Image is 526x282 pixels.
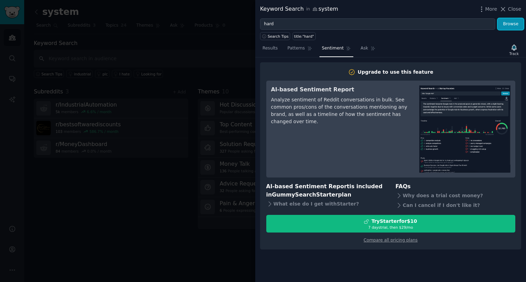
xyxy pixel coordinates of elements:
div: title:"hard" [294,34,314,39]
div: Can I cancel if I don't like it? [395,200,515,210]
a: Patterns [285,43,314,57]
button: More [478,6,497,13]
div: What else do I get with Starter ? [266,199,386,209]
div: Track [509,51,519,56]
span: Sentiment [322,45,344,52]
div: Analyze sentiment of Reddit conversations in bulk. See common pros/cons of the conversations ment... [271,96,410,125]
div: Upgrade to use this feature [358,69,433,76]
span: GummySearch Starter [272,191,338,198]
button: Track [507,43,521,57]
button: TryStarterfor$107 daystrial, then $29/mo [266,215,515,233]
button: Search Tips [260,32,290,40]
button: Browse [498,18,524,30]
h3: AI-based Sentiment Report is included in plan [266,182,386,199]
a: Compare all pricing plans [364,238,418,243]
a: title:"hard" [293,32,316,40]
a: Ask [358,43,378,57]
span: Search Tips [268,34,289,39]
span: Patterns [287,45,305,52]
a: Sentiment [319,43,353,57]
span: Ask [361,45,368,52]
div: Why does a trial cost money? [395,191,515,200]
div: Keyword Search system [260,5,338,13]
span: in [306,6,310,12]
span: Close [508,6,521,13]
img: AI-based Sentiment Report [419,85,510,173]
span: Results [262,45,278,52]
input: Try a keyword related to your business [260,18,495,30]
h3: AI-based Sentiment Report [271,85,410,94]
span: More [485,6,497,13]
div: Try Starter for $10 [371,218,417,225]
h3: FAQs [395,182,515,191]
a: Results [260,43,280,57]
button: Close [499,6,521,13]
div: 7 days trial, then $ 29 /mo [267,225,515,230]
